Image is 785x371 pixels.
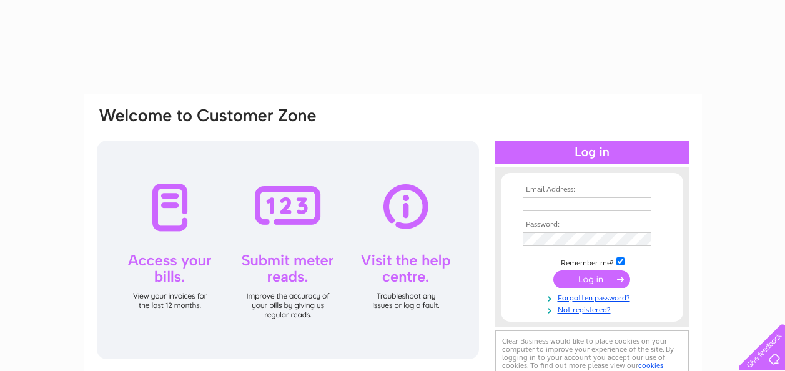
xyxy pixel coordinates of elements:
[520,220,664,229] th: Password:
[520,255,664,268] td: Remember me?
[520,185,664,194] th: Email Address:
[523,303,664,315] a: Not registered?
[523,291,664,303] a: Forgotten password?
[553,270,630,288] input: Submit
